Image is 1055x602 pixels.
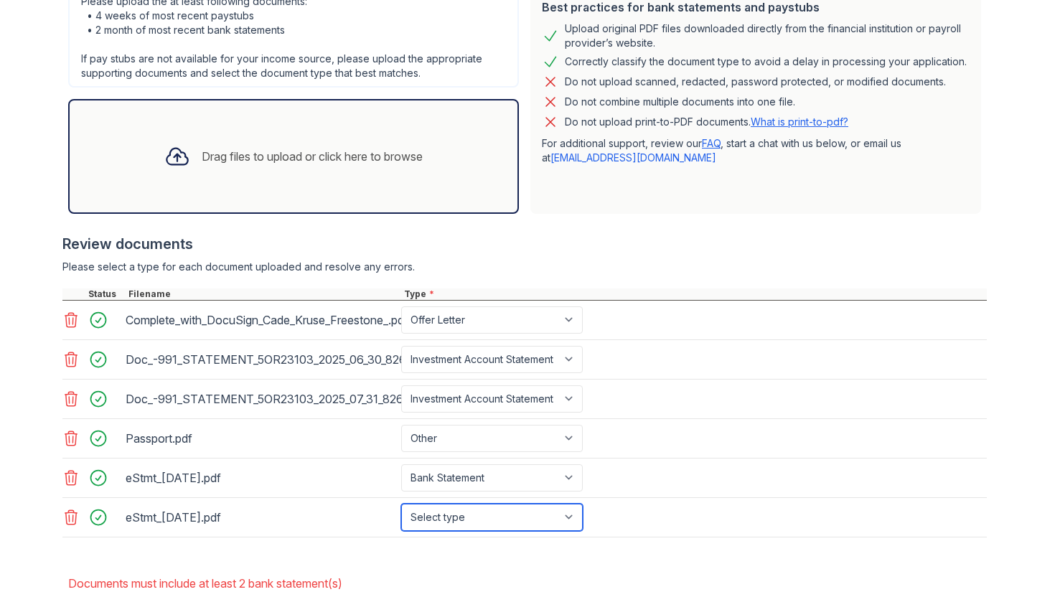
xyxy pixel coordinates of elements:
[126,309,395,331] div: Complete_with_DocuSign_Cade_Kruse_Freestone_.pdf
[702,137,721,149] a: FAQ
[126,348,395,371] div: Doc_-991_STATEMENT_5OR23103_2025_06_30_8262025_95018_AM_fEGQQbaL.pdf
[126,466,395,489] div: eStmt_[DATE].pdf
[401,288,987,300] div: Type
[126,387,395,410] div: Doc_-991_STATEMENT_5OR23103_2025_07_31_8262025_94710_AM_hIEafEoZ.pdf
[68,569,987,598] li: Documents must include at least 2 bank statement(s)
[62,234,987,254] div: Review documents
[126,427,395,450] div: Passport.pdf
[542,136,970,165] p: For additional support, review our , start a chat with us below, or email us at
[126,288,401,300] div: Filename
[85,288,126,300] div: Status
[565,22,970,50] div: Upload original PDF files downloaded directly from the financial institution or payroll provider’...
[751,116,848,128] a: What is print-to-pdf?
[565,53,967,70] div: Correctly classify the document type to avoid a delay in processing your application.
[565,93,795,110] div: Do not combine multiple documents into one file.
[202,148,423,165] div: Drag files to upload or click here to browse
[126,506,395,529] div: eStmt_[DATE].pdf
[550,151,716,164] a: [EMAIL_ADDRESS][DOMAIN_NAME]
[62,260,987,274] div: Please select a type for each document uploaded and resolve any errors.
[565,115,848,129] p: Do not upload print-to-PDF documents.
[565,73,946,90] div: Do not upload scanned, redacted, password protected, or modified documents.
